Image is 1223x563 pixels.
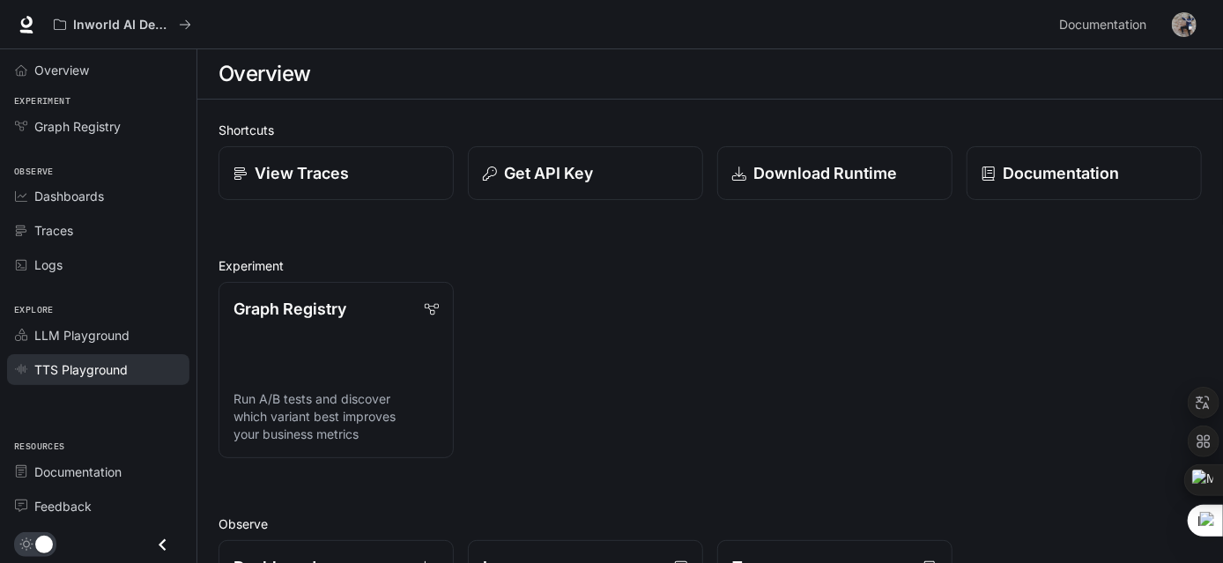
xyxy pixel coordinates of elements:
[255,161,349,185] p: View Traces
[1052,7,1160,42] a: Documentation
[753,161,897,185] p: Download Runtime
[35,534,53,553] span: Dark mode toggle
[73,18,172,33] p: Inworld AI Demos
[34,326,130,344] span: LLM Playground
[219,146,454,200] a: View Traces
[233,297,346,321] p: Graph Registry
[468,146,703,200] button: Get API Key
[7,320,189,351] a: LLM Playground
[1059,14,1146,36] span: Documentation
[46,7,199,42] button: All workspaces
[233,390,439,443] p: Run A/B tests and discover which variant best improves your business metrics
[967,146,1202,200] a: Documentation
[219,515,1202,533] h2: Observe
[7,491,189,522] a: Feedback
[34,497,92,515] span: Feedback
[34,256,63,274] span: Logs
[7,215,189,246] a: Traces
[219,256,1202,275] h2: Experiment
[219,121,1202,139] h2: Shortcuts
[7,456,189,487] a: Documentation
[7,249,189,280] a: Logs
[34,187,104,205] span: Dashboards
[34,221,73,240] span: Traces
[1172,12,1197,37] img: User avatar
[143,527,182,563] button: Close drawer
[34,360,128,379] span: TTS Playground
[1167,7,1202,42] button: User avatar
[34,61,89,79] span: Overview
[34,117,121,136] span: Graph Registry
[7,354,189,385] a: TTS Playground
[7,181,189,211] a: Dashboards
[34,463,122,481] span: Documentation
[504,161,593,185] p: Get API Key
[219,282,454,458] a: Graph RegistryRun A/B tests and discover which variant best improves your business metrics
[717,146,952,200] a: Download Runtime
[1003,161,1119,185] p: Documentation
[7,55,189,85] a: Overview
[7,111,189,142] a: Graph Registry
[219,56,311,92] h1: Overview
